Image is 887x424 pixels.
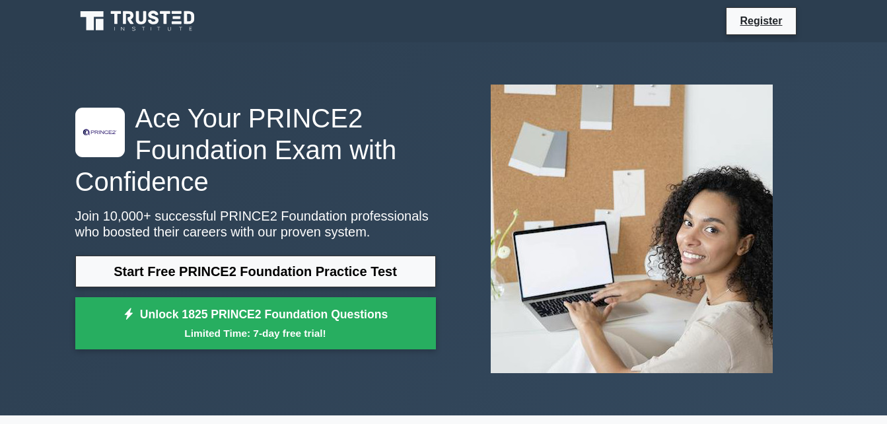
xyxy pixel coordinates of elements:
[75,208,436,240] p: Join 10,000+ successful PRINCE2 Foundation professionals who boosted their careers with our prove...
[75,297,436,350] a: Unlock 1825 PRINCE2 Foundation QuestionsLimited Time: 7-day free trial!
[75,102,436,197] h1: Ace Your PRINCE2 Foundation Exam with Confidence
[732,13,790,29] a: Register
[75,256,436,287] a: Start Free PRINCE2 Foundation Practice Test
[92,326,419,341] small: Limited Time: 7-day free trial!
